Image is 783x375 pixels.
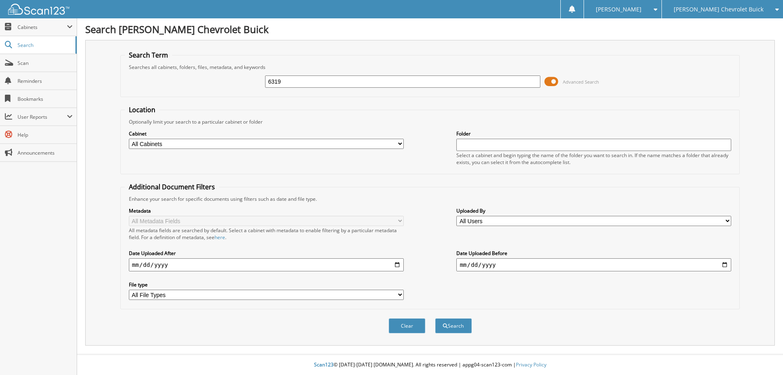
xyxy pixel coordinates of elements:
span: Scan123 [314,361,334,368]
label: Date Uploaded Before [456,250,731,257]
label: File type [129,281,404,288]
button: Search [435,318,472,333]
span: Bookmarks [18,95,73,102]
span: Cabinets [18,24,67,31]
span: User Reports [18,113,67,120]
h1: Search [PERSON_NAME] Chevrolet Buick [85,22,775,36]
span: Reminders [18,78,73,84]
div: Optionally limit your search to a particular cabinet or folder [125,118,736,125]
span: Search [18,42,71,49]
div: © [DATE]-[DATE] [DOMAIN_NAME]. All rights reserved | appg04-scan123-com | [77,355,783,375]
span: [PERSON_NAME] Chevrolet Buick [674,7,763,12]
input: start [129,258,404,271]
iframe: Chat Widget [742,336,783,375]
a: here [215,234,225,241]
span: Advanced Search [563,79,599,85]
label: Uploaded By [456,207,731,214]
div: Enhance your search for specific documents using filters such as date and file type. [125,195,736,202]
a: Privacy Policy [516,361,546,368]
label: Folder [456,130,731,137]
div: Select a cabinet and begin typing the name of the folder you want to search in. If the name match... [456,152,731,166]
span: Scan [18,60,73,67]
div: Searches all cabinets, folders, files, metadata, and keywords [125,64,736,71]
img: scan123-logo-white.svg [8,4,69,15]
legend: Search Term [125,51,172,60]
label: Cabinet [129,130,404,137]
button: Clear [389,318,425,333]
legend: Location [125,105,159,114]
label: Date Uploaded After [129,250,404,257]
legend: Additional Document Filters [125,182,219,191]
span: [PERSON_NAME] [596,7,641,12]
label: Metadata [129,207,404,214]
div: All metadata fields are searched by default. Select a cabinet with metadata to enable filtering b... [129,227,404,241]
span: Announcements [18,149,73,156]
input: end [456,258,731,271]
span: Help [18,131,73,138]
